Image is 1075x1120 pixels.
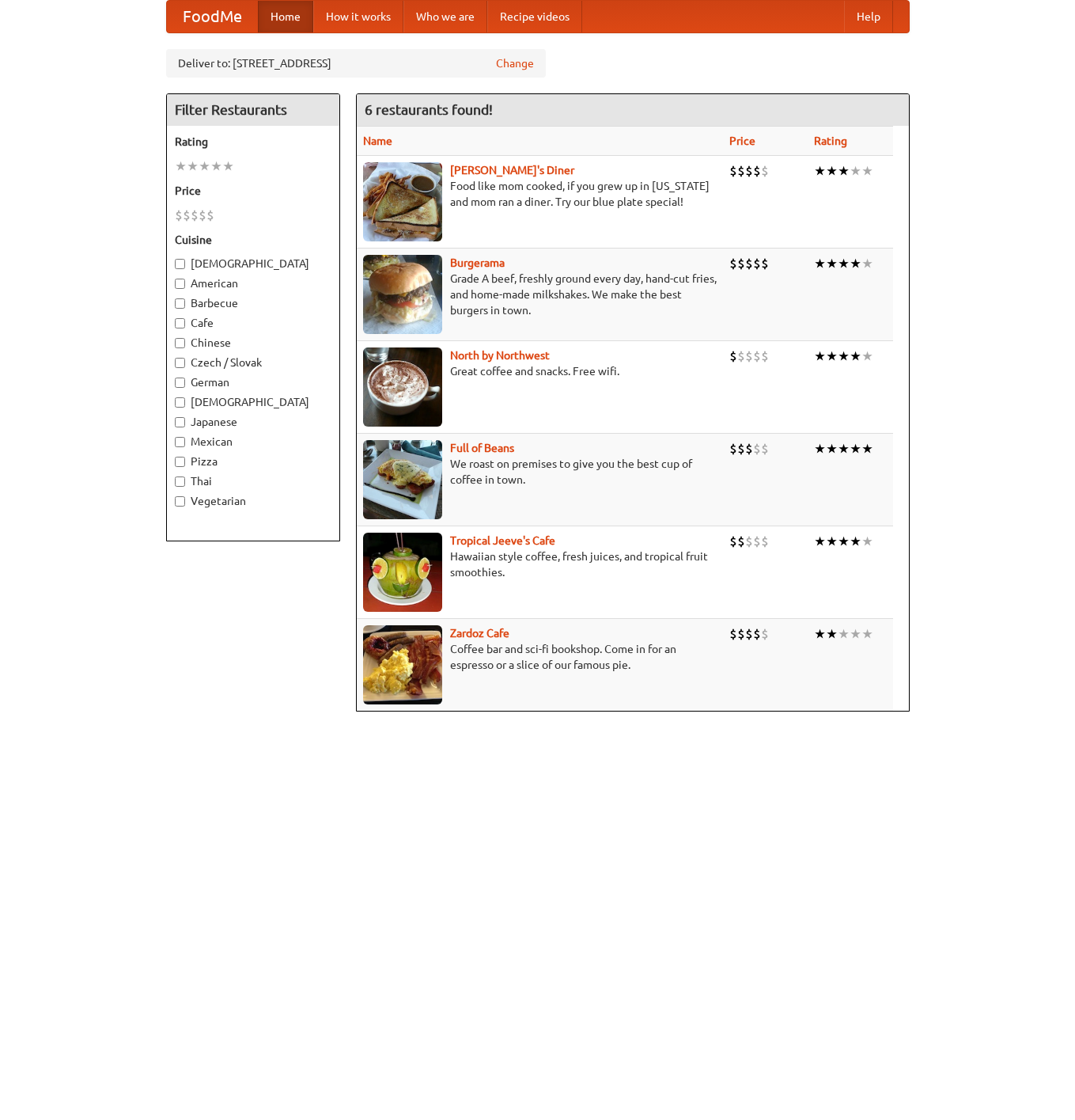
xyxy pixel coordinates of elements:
[729,255,737,272] li: $
[745,255,753,272] li: $
[814,255,826,272] li: ★
[175,394,331,410] label: [DEMOGRAPHIC_DATA]
[175,275,331,291] label: American
[761,533,769,550] li: $
[761,347,769,365] li: $
[729,625,737,643] li: $
[745,347,753,365] li: $
[175,437,185,447] input: Mexican
[737,255,745,272] li: $
[450,627,509,640] a: Zardoz Cafe
[403,1,487,32] a: Who we are
[175,232,331,248] h5: Cuisine
[850,440,861,457] li: ★
[861,533,873,550] li: ★
[363,347,442,427] img: north.jpg
[450,534,555,547] a: Tropical Jeeve's Cafe
[737,533,745,550] li: $
[814,347,826,365] li: ★
[363,625,442,704] img: zardoz.jpg
[838,625,850,643] li: ★
[729,162,737,180] li: $
[850,162,861,180] li: ★
[210,158,222,175] li: ★
[861,162,873,180] li: ★
[838,533,850,550] li: ★
[175,414,331,430] label: Japanese
[450,164,574,177] a: [PERSON_NAME]'s Diner
[761,162,769,180] li: $
[861,440,873,457] li: ★
[167,94,339,126] h4: Filter Restaurants
[175,457,185,467] input: Pizza
[363,363,717,379] p: Great coffee and snacks. Free wifi.
[737,440,745,457] li: $
[175,397,185,408] input: [DEMOGRAPHIC_DATA]
[222,158,234,175] li: ★
[175,417,185,427] input: Japanese
[861,255,873,272] li: ★
[167,1,258,32] a: FoodMe
[826,162,838,180] li: ★
[175,454,331,469] label: Pizza
[363,456,717,488] p: We roast on premises to give you the best cup of coffee in town.
[745,440,753,457] li: $
[745,162,753,180] li: $
[365,102,493,117] ng-pluralize: 6 restaurants found!
[363,162,442,241] img: sallys.jpg
[175,207,183,224] li: $
[814,625,826,643] li: ★
[363,178,717,210] p: Food like mom cooked, if you grew up in [US_STATE] and mom ran a diner. Try our blue plate special!
[187,158,199,175] li: ★
[175,335,331,351] label: Chinese
[175,134,331,150] h5: Rating
[814,440,826,457] li: ★
[199,158,210,175] li: ★
[175,374,331,390] label: German
[450,442,514,454] b: Full of Beans
[175,338,185,348] input: Chinese
[363,533,442,612] img: jeeves.jpg
[745,625,753,643] li: $
[175,315,331,331] label: Cafe
[363,135,392,147] a: Name
[175,256,331,271] label: [DEMOGRAPHIC_DATA]
[496,55,534,71] a: Change
[826,440,838,457] li: ★
[826,347,838,365] li: ★
[814,533,826,550] li: ★
[838,440,850,457] li: ★
[175,279,185,289] input: American
[450,349,550,362] a: North by Northwest
[183,207,191,224] li: $
[175,496,185,507] input: Vegetarian
[737,625,745,643] li: $
[737,347,745,365] li: $
[850,625,861,643] li: ★
[175,378,185,388] input: German
[363,255,442,334] img: burgerama.jpg
[753,440,761,457] li: $
[450,256,505,269] a: Burgerama
[838,162,850,180] li: ★
[745,533,753,550] li: $
[175,355,331,370] label: Czech / Slovak
[313,1,403,32] a: How it works
[175,493,331,509] label: Vegetarian
[861,347,873,365] li: ★
[191,207,199,224] li: $
[258,1,313,32] a: Home
[206,207,214,224] li: $
[753,625,761,643] li: $
[363,440,442,519] img: beans.jpg
[166,49,546,78] div: Deliver to: [STREET_ADDRESS]
[175,473,331,489] label: Thai
[761,625,769,643] li: $
[363,549,717,580] p: Hawaiian style coffee, fresh juices, and tropical fruit smoothies.
[761,255,769,272] li: $
[850,347,861,365] li: ★
[729,533,737,550] li: $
